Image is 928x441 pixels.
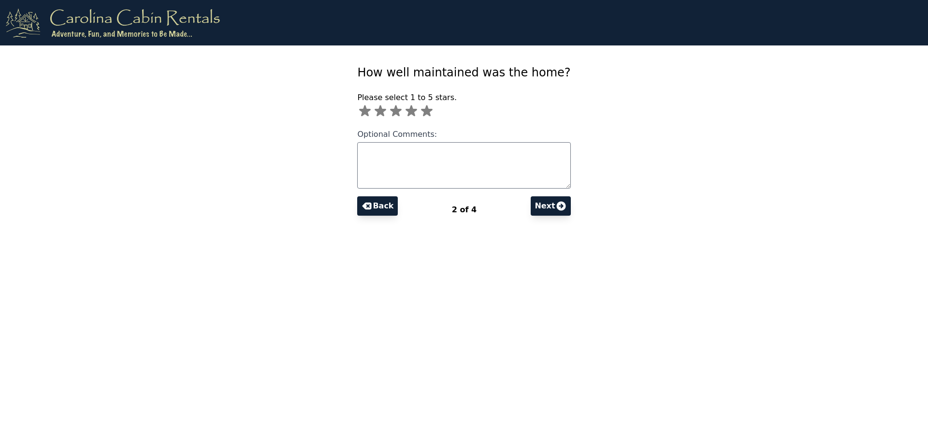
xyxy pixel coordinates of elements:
span: Optional Comments: [357,130,437,139]
button: Next [531,196,570,216]
img: logo.png [6,8,220,38]
span: How well maintained was the home? [357,66,570,79]
button: Back [357,196,397,216]
p: Please select 1 to 5 stars. [357,92,570,103]
span: 2 of 4 [452,205,477,214]
textarea: Optional Comments: [357,142,570,189]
